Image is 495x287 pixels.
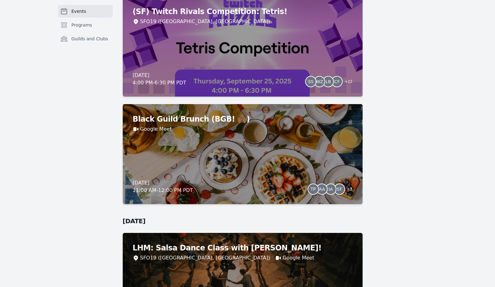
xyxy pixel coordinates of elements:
[72,8,86,14] span: Events
[341,78,352,87] span: + 22
[319,187,325,191] span: AA
[310,187,316,191] span: TP
[308,79,314,84] span: SS
[334,79,340,84] span: CF
[140,254,270,262] div: SFO19 ([GEOGRAPHIC_DATA], [GEOGRAPHIC_DATA])
[140,125,172,133] a: Google Meet
[316,79,323,84] span: WZ
[133,114,353,124] h2: Black Guild Brunch (BGB! 🙌🏾)
[72,36,108,42] span: Guilds and Clubs
[133,243,353,253] h2: LHM: Salsa Dance Class with [PERSON_NAME]!
[133,72,186,87] div: [DATE] 4:00 PM - 6:30 PM PDT
[58,5,113,18] a: Events
[337,187,342,191] span: SF
[325,79,331,84] span: LB
[58,33,113,45] a: Guilds and Clubs
[133,179,193,194] div: [DATE] 11:00 AM - 12:00 PM PDT
[123,217,363,225] h2: [DATE]
[123,104,363,204] a: Black Guild Brunch (BGB! 🙌🏾)Google Meet[DATE]11:00 AM-12:00 PM PDTTPAAIASF+3
[343,185,353,194] span: + 3
[72,22,92,28] span: Programs
[283,254,314,262] a: Google Meet
[329,187,333,191] span: IA
[140,18,270,25] div: SFO19 ([GEOGRAPHIC_DATA], [GEOGRAPHIC_DATA])
[133,7,353,17] h2: (SF) Twitch Rivals Competition: Tetris!
[58,19,113,31] a: Programs
[58,5,113,55] nav: Sidebar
